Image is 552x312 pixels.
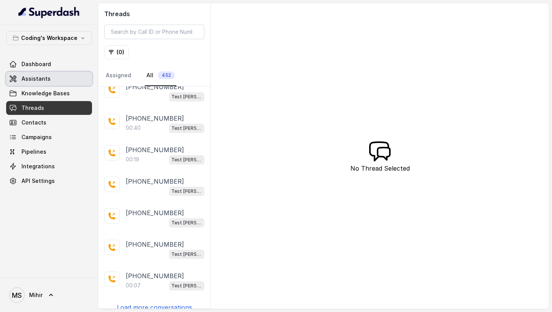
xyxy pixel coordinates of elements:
p: Test [PERSON_NAME] [171,93,202,101]
p: Test [PERSON_NAME] [171,156,202,164]
p: [PHONE_NUMBER] [126,82,184,91]
p: [PHONE_NUMBER] [126,177,184,186]
img: light.svg [18,6,80,18]
p: [PHONE_NUMBER] [126,271,184,280]
a: Integrations [6,159,92,173]
button: (0) [104,45,129,59]
p: [PHONE_NUMBER] [126,208,184,217]
p: [PHONE_NUMBER] [126,145,184,154]
button: Coding's Workspace [6,31,92,45]
a: Assistants [6,72,92,86]
p: Test [PERSON_NAME] [171,124,202,132]
p: Test [PERSON_NAME] [171,188,202,195]
p: Test [PERSON_NAME] [171,219,202,227]
a: API Settings [6,174,92,188]
span: Threads [21,104,44,112]
p: Test [PERSON_NAME] [171,282,202,290]
p: 00:19 [126,156,139,163]
a: Mihir [6,284,92,306]
p: Coding's Workspace [21,33,77,43]
h2: Threads [104,9,204,18]
span: Pipelines [21,148,46,156]
span: Knowledge Bases [21,90,70,97]
nav: Tabs [104,65,204,86]
p: 00:07 [126,282,141,289]
span: Dashboard [21,60,51,68]
p: Test [PERSON_NAME] [171,251,202,258]
input: Search by Call ID or Phone Number [104,25,204,39]
a: Threads [6,101,92,115]
a: Campaigns [6,130,92,144]
p: [PHONE_NUMBER] [126,240,184,249]
p: [PHONE_NUMBER] [126,114,184,123]
span: Assistants [21,75,51,83]
p: No Thread Selected [350,164,410,173]
p: Load more conversations [117,303,192,312]
p: 00:40 [126,124,141,132]
span: Mihir [29,291,43,299]
a: Knowledge Bases [6,86,92,100]
span: 452 [158,71,175,79]
text: MS [12,291,22,299]
a: All452 [145,65,176,86]
a: Dashboard [6,57,92,71]
span: Contacts [21,119,46,126]
span: API Settings [21,177,55,185]
span: Campaigns [21,133,52,141]
a: Pipelines [6,145,92,159]
a: Contacts [6,116,92,129]
a: Assigned [104,65,133,86]
span: Integrations [21,163,55,170]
